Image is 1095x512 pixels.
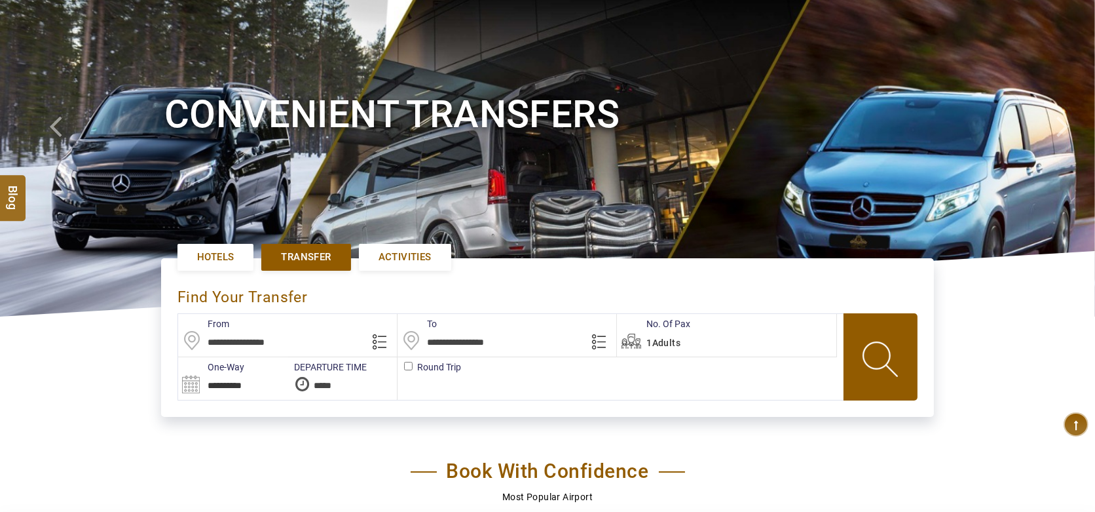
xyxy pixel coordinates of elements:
[261,244,350,271] a: Transfer
[178,361,244,374] label: One-Way
[359,244,451,271] a: Activities
[398,317,437,330] label: To
[281,250,331,264] span: Transfer
[164,90,931,139] h1: Convenient Transfers
[177,244,253,271] a: Hotels
[398,361,417,374] label: Round Trip
[617,317,690,330] label: No. Of Pax
[181,490,914,504] p: Most Popular Airport
[646,338,680,348] span: 1Adults
[178,317,229,330] label: From
[411,460,685,483] h2: Book With Confidence
[288,361,367,374] label: DEPARTURE TIME
[5,185,22,196] span: Blog
[197,250,234,264] span: Hotels
[379,250,432,264] span: Activities
[177,275,310,313] div: Find Your Transfer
